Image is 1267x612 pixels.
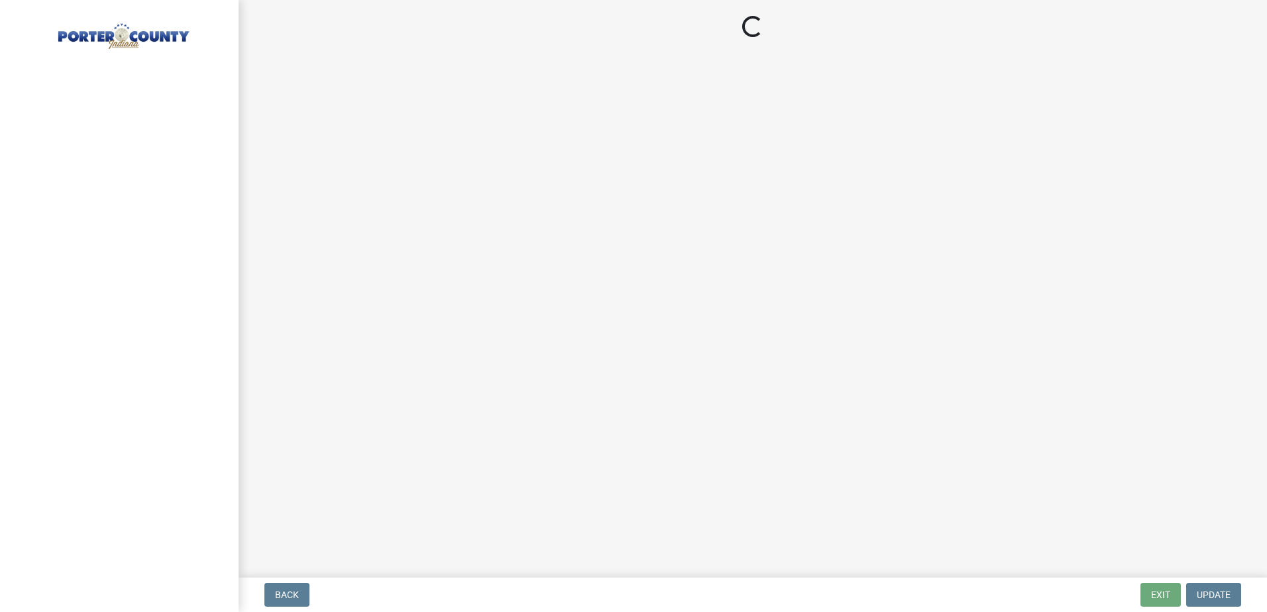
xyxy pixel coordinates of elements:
button: Update [1186,583,1241,607]
span: Back [275,589,299,600]
button: Exit [1140,583,1181,607]
span: Update [1197,589,1231,600]
img: Porter County, Indiana [27,14,217,51]
button: Back [264,583,309,607]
